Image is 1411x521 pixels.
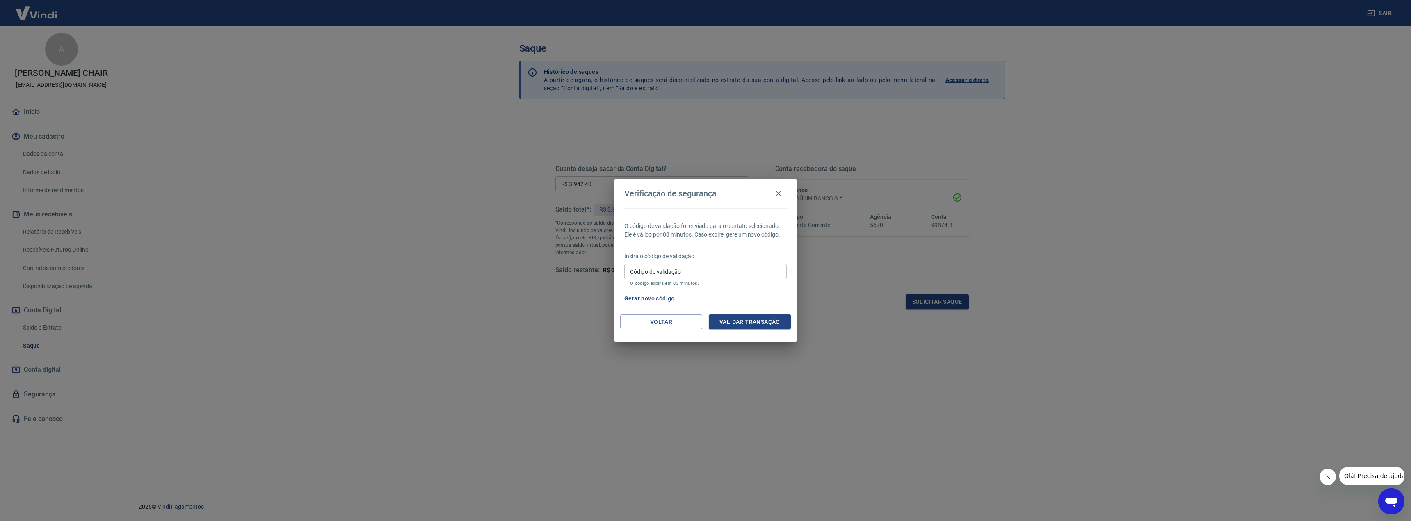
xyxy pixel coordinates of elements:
button: Voltar [620,314,702,330]
iframe: Botão para abrir a janela de mensagens [1378,488,1404,514]
p: O código expira em 03 minutos. [630,281,781,286]
iframe: Mensagem da empresa [1339,467,1404,485]
span: Olá! Precisa de ajuda? [5,6,69,12]
p: O código de validação foi enviado para o contato selecionado. Ele é válido por 03 minutos. Caso e... [624,222,787,239]
button: Gerar novo código [621,291,678,306]
iframe: Fechar mensagem [1320,469,1336,485]
h4: Verificação de segurança [624,189,717,198]
p: Insira o código de validação [624,252,787,261]
button: Validar transação [709,314,791,330]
